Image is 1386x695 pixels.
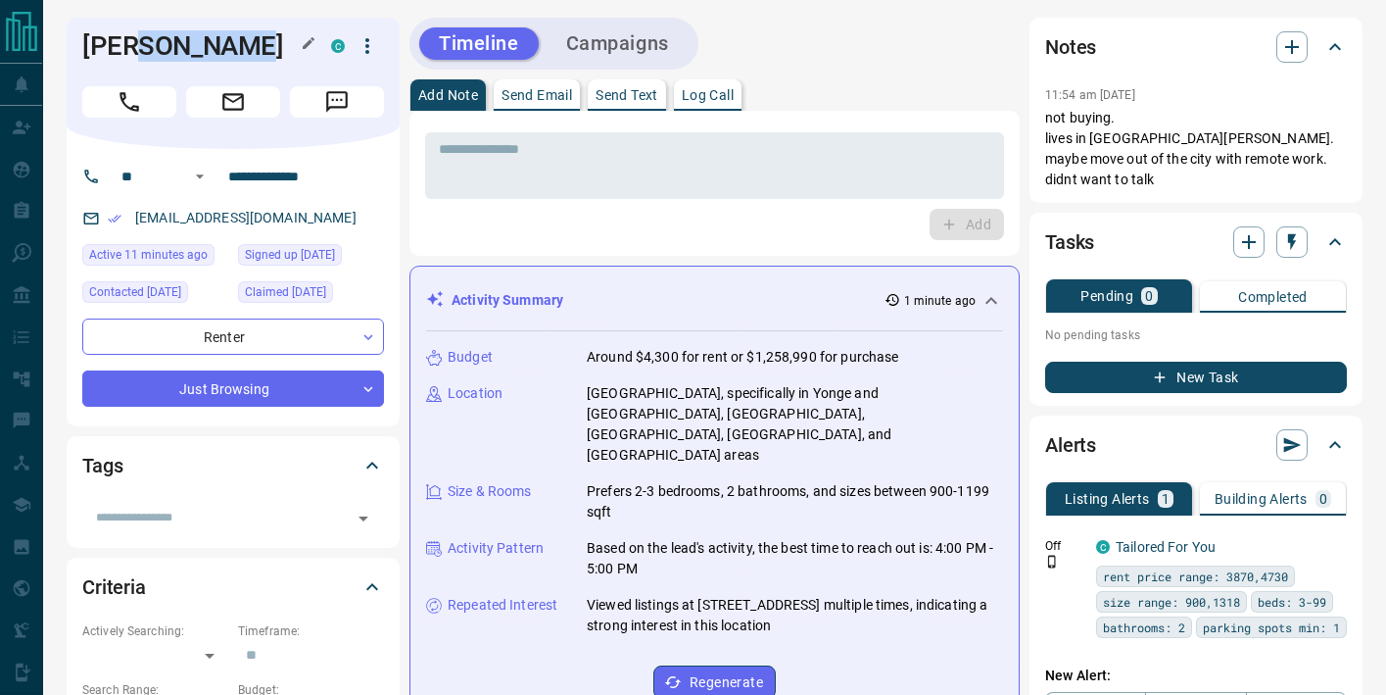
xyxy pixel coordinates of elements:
[1203,618,1340,637] span: parking spots min: 1
[82,281,228,309] div: Fri Mar 18 2022
[82,319,384,355] div: Renter
[82,622,228,640] p: Actively Searching:
[82,442,384,489] div: Tags
[1238,290,1308,304] p: Completed
[82,30,302,62] h1: [PERSON_NAME]
[82,371,384,407] div: Just Browsing
[587,595,1003,636] p: Viewed listings at [STREET_ADDRESS] multiple times, indicating a strong interest in this location
[587,347,898,368] p: Around $4,300 for rent or $1,258,990 for purchase
[245,245,335,265] span: Signed up [DATE]
[1045,31,1096,63] h2: Notes
[587,481,1003,522] p: Prefers 2-3 bedrooms, 2 bathrooms, and sizes between 900-1199 sqft
[1045,108,1347,190] p: not buying. lives in [GEOGRAPHIC_DATA][PERSON_NAME]. maybe move out of the city with remote work....
[238,244,384,272] div: Thu Mar 17 2022
[448,481,532,502] p: Size & Rooms
[108,212,121,225] svg: Email Verified
[82,450,122,481] h2: Tags
[82,564,384,611] div: Criteria
[186,86,280,118] span: Email
[1145,289,1153,303] p: 0
[1045,219,1347,266] div: Tasks
[448,383,502,404] p: Location
[587,383,1003,466] p: [GEOGRAPHIC_DATA], specifically in Yonge and [GEOGRAPHIC_DATA], [GEOGRAPHIC_DATA], [GEOGRAPHIC_DA...
[1045,321,1347,350] p: No pending tasks
[1116,539,1216,555] a: Tailored For You
[1162,492,1170,506] p: 1
[1103,592,1240,612] span: size range: 900,1318
[1045,362,1347,393] button: New Task
[1215,492,1308,506] p: Building Alerts
[682,88,734,102] p: Log Call
[89,282,181,302] span: Contacted [DATE]
[1096,540,1110,554] div: condos.ca
[135,210,357,225] a: [EMAIL_ADDRESS][DOMAIN_NAME]
[1319,492,1327,506] p: 0
[904,292,976,310] p: 1 minute ago
[1045,429,1096,461] h2: Alerts
[426,282,1003,319] div: Activity Summary1 minute ago
[82,86,176,118] span: Call
[89,245,208,265] span: Active 11 minutes ago
[1258,592,1326,612] span: beds: 3-99
[1045,422,1347,469] div: Alerts
[245,282,326,302] span: Claimed [DATE]
[331,39,345,53] div: condos.ca
[238,622,384,640] p: Timeframe:
[1045,88,1135,102] p: 11:54 am [DATE]
[1045,24,1347,71] div: Notes
[238,281,384,309] div: Thu Mar 17 2022
[452,290,563,311] p: Activity Summary
[1045,537,1084,555] p: Off
[1103,567,1288,586] span: rent price range: 3870,4730
[188,165,212,188] button: Open
[1045,226,1094,258] h2: Tasks
[448,538,544,559] p: Activity Pattern
[502,88,572,102] p: Send Email
[290,86,384,118] span: Message
[1045,555,1059,569] svg: Push Notification Only
[82,244,228,272] div: Mon Aug 18 2025
[1065,492,1150,506] p: Listing Alerts
[587,538,1003,579] p: Based on the lead's activity, the best time to reach out is: 4:00 PM - 5:00 PM
[596,88,658,102] p: Send Text
[418,88,478,102] p: Add Note
[419,27,539,60] button: Timeline
[448,347,493,368] p: Budget
[82,571,146,603] h2: Criteria
[448,595,557,616] p: Repeated Interest
[1045,666,1347,686] p: New Alert:
[547,27,689,60] button: Campaigns
[350,505,377,532] button: Open
[1080,289,1133,303] p: Pending
[1103,618,1185,637] span: bathrooms: 2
